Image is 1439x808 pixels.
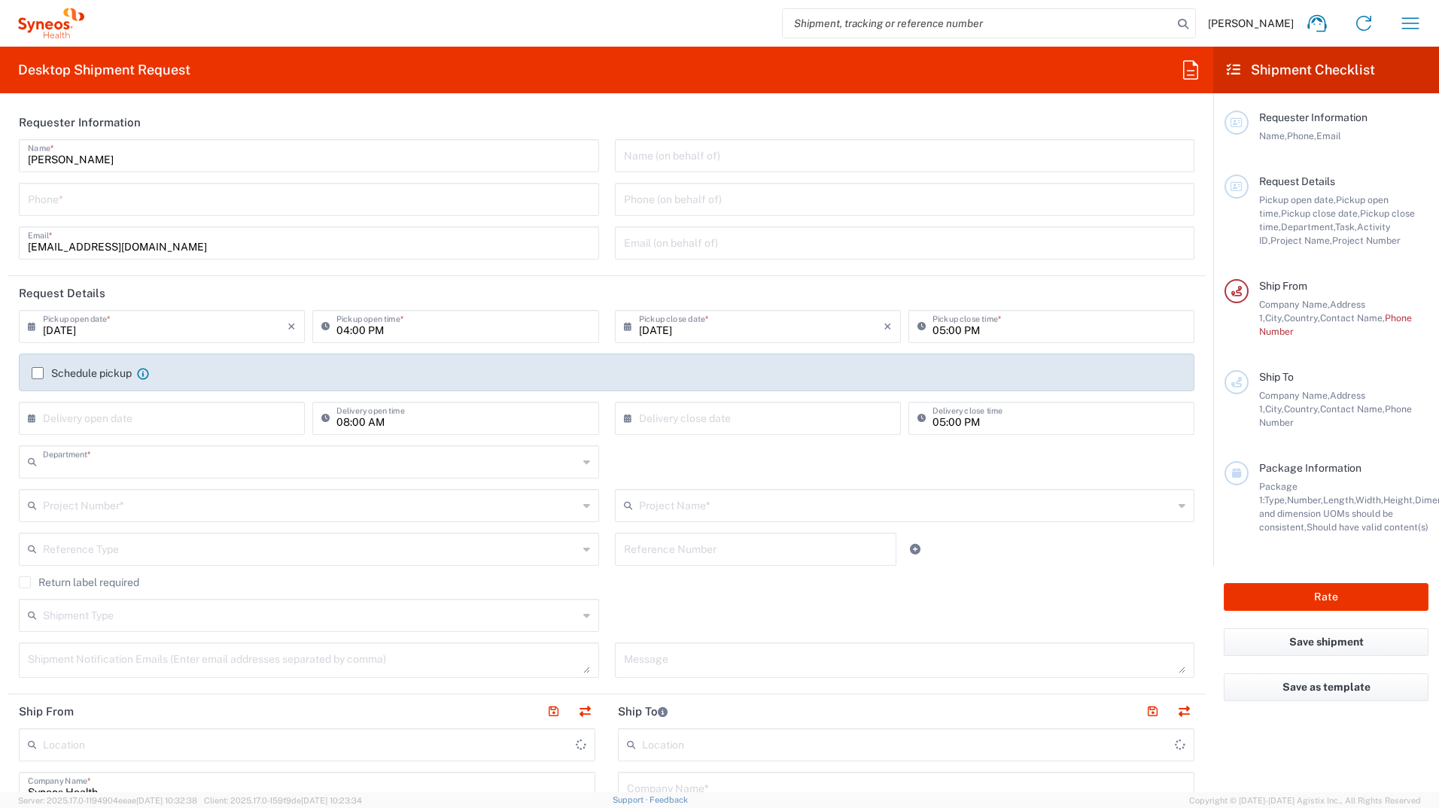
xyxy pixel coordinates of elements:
span: Type, [1264,494,1287,506]
span: [PERSON_NAME] [1208,17,1294,30]
h2: Request Details [19,286,105,301]
span: Width, [1355,494,1383,506]
h2: Desktop Shipment Request [18,61,190,79]
span: Server: 2025.17.0-1194904eeae [18,796,197,805]
span: Department, [1281,221,1335,232]
a: Add Reference [905,539,926,560]
span: Number, [1287,494,1323,506]
span: Country, [1284,403,1320,415]
h2: Requester Information [19,115,141,130]
span: Company Name, [1259,390,1330,401]
span: Copyright © [DATE]-[DATE] Agistix Inc., All Rights Reserved [1189,794,1421,807]
button: Rate [1224,583,1428,611]
span: Height, [1383,494,1415,506]
span: [DATE] 10:23:34 [301,796,362,805]
span: Project Name, [1270,235,1332,246]
span: Length, [1323,494,1355,506]
h2: Ship From [19,704,74,719]
span: Name, [1259,130,1287,141]
span: Contact Name, [1320,312,1385,324]
span: Pickup open date, [1259,194,1336,205]
span: Client: 2025.17.0-159f9de [204,796,362,805]
span: Ship From [1259,280,1307,292]
i: × [884,314,892,339]
a: Feedback [650,795,688,804]
h2: Ship To [618,704,668,719]
button: Save shipment [1224,628,1428,656]
span: Email [1316,130,1341,141]
i: × [287,314,296,339]
span: Phone, [1287,130,1316,141]
span: Package Information [1259,462,1361,474]
span: Company Name, [1259,299,1330,310]
span: [DATE] 10:32:38 [136,796,197,805]
span: Pickup close date, [1281,208,1360,219]
span: Requester Information [1259,111,1368,123]
span: Package 1: [1259,481,1298,506]
span: Contact Name, [1320,403,1385,415]
span: City, [1265,312,1284,324]
span: Request Details [1259,175,1335,187]
button: Save as template [1224,673,1428,701]
a: Support [613,795,650,804]
span: City, [1265,403,1284,415]
span: Should have valid content(s) [1307,521,1428,533]
label: Return label required [19,576,139,588]
span: Country, [1284,312,1320,324]
span: Ship To [1259,371,1294,383]
input: Shipment, tracking or reference number [783,9,1173,38]
span: Task, [1335,221,1357,232]
span: Project Number [1332,235,1401,246]
h2: Shipment Checklist [1227,61,1375,79]
label: Schedule pickup [32,367,132,379]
